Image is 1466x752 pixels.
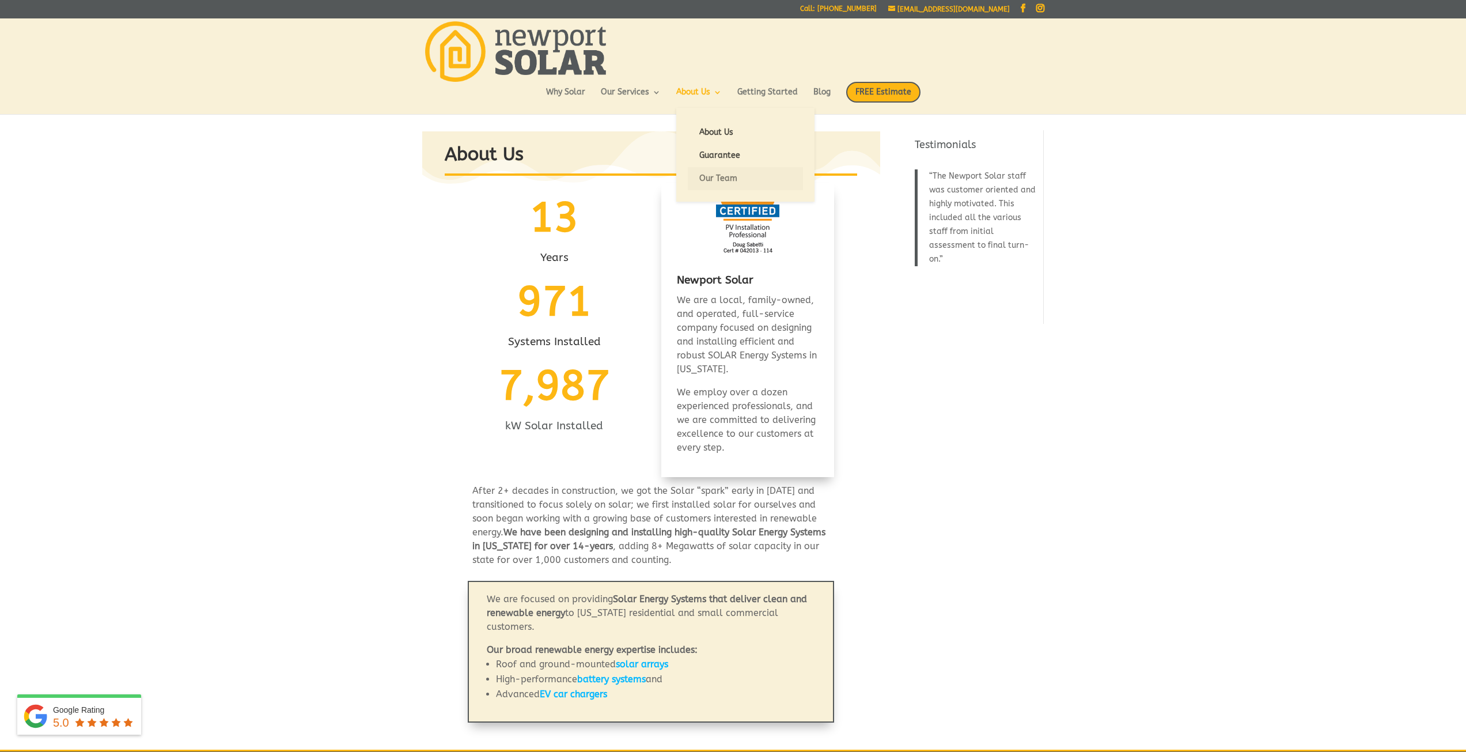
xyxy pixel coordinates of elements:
[425,21,606,82] img: Newport Solar | Solar Energy Optimized.
[800,5,877,17] a: Call: [PHONE_NUMBER]
[53,716,69,729] span: 5.0
[498,361,610,410] span: 7,987
[677,294,817,375] span: We are a local, family-owned, and operated, full-service company focused on designing and install...
[472,541,819,565] span: , adding 8+ Megawatts of solar capacity in our state for over 1,000 customers and counting.
[915,169,1036,266] blockquote: The Newport Solar staff was customer oriented and highly motivated. This included all the various...
[496,689,607,700] span: Advanced
[468,250,641,271] h3: Years
[737,88,798,108] a: Getting Started
[716,183,779,255] img: Newport Solar PV Certified Installation Professional
[688,167,803,190] a: Our Team
[445,143,524,165] strong: About Us
[487,594,807,632] span: We are focused on providing to [US_STATE] residential and small commercial customers.
[616,659,668,670] a: solar arrays
[487,594,807,618] strong: Solar Energy Systems that deliver clean and renewable energy
[688,121,803,144] a: About Us
[546,88,585,108] a: Why Solar
[577,674,646,685] a: battery systems
[688,144,803,167] a: Guarantee
[487,644,698,655] strong: Our broad renewable energy expertise includes:
[53,704,135,716] div: Google Rating
[517,277,592,326] span: 971
[888,5,1010,13] a: [EMAIL_ADDRESS][DOMAIN_NAME]
[540,689,607,700] a: EV car chargers
[915,138,1036,158] h4: Testimonials
[472,485,817,538] span: After 2+ decades in construction, we got the Solar “spark” early in [DATE] and transitioned to fo...
[496,659,668,670] span: Roof and ground-mounted
[529,193,579,242] span: 13
[846,82,920,114] a: FREE Estimate
[846,82,920,103] span: FREE Estimate
[813,88,831,108] a: Blog
[676,88,722,108] a: About Us
[677,274,753,286] span: Newport Solar
[468,334,641,356] h3: Systems Installed
[468,418,641,440] h3: kW Solar Installed
[601,88,661,108] a: Our Services
[496,674,662,685] span: High-performance and
[677,387,816,453] span: We employ over a dozen experienced professionals, and we are committed to delivering excellence t...
[472,527,825,551] b: We have been designing and installing high-quality Solar Energy Systems in [US_STATE] for over 14...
